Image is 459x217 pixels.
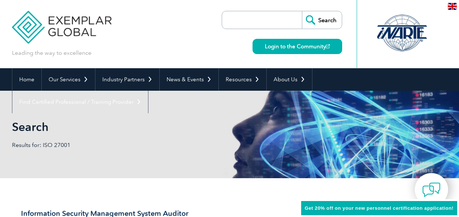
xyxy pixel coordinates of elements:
img: en [448,3,457,10]
a: Find Certified Professional / Training Provider [12,91,148,113]
a: News & Events [160,68,218,91]
img: open_square.png [326,44,330,48]
a: Our Services [42,68,95,91]
a: Industry Partners [95,68,159,91]
a: Login to the Community [253,39,342,54]
input: Search [302,11,342,29]
span: Get 20% off on your new personnel certification application! [305,205,454,211]
h1: Search [12,120,291,134]
a: Home [12,68,41,91]
img: contact-chat.png [422,181,440,199]
p: Leading the way to excellence [12,49,91,57]
a: Resources [219,68,266,91]
a: About Us [267,68,312,91]
p: Results for: ISO 27001 [12,141,230,149]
